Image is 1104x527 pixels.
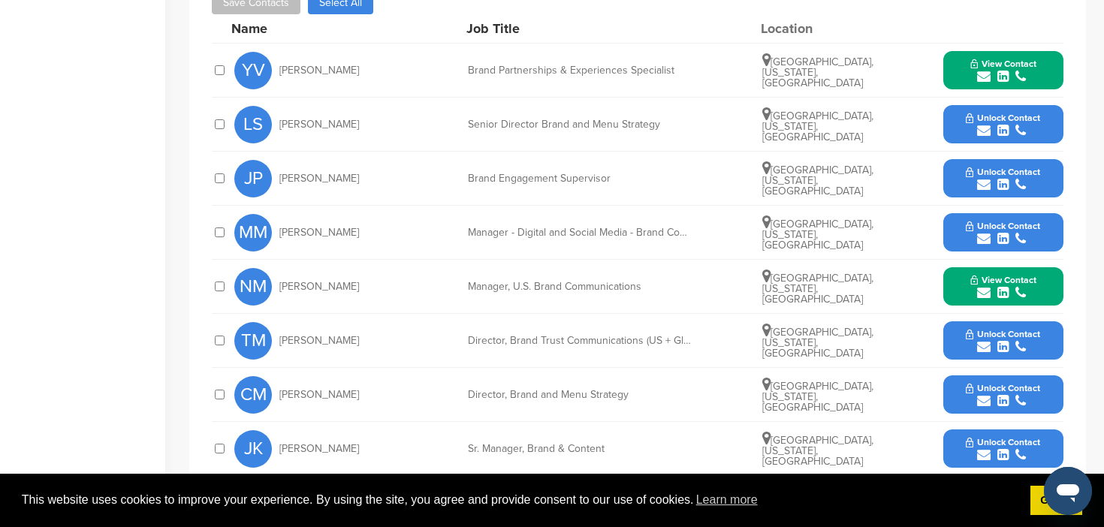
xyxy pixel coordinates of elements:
[762,272,873,306] span: [GEOGRAPHIC_DATA], [US_STATE], [GEOGRAPHIC_DATA]
[966,167,1040,177] span: Unlock Contact
[952,48,1054,93] button: View Contact
[468,390,693,400] div: Director, Brand and Menu Strategy
[948,426,1058,471] button: Unlock Contact
[1030,486,1082,516] a: dismiss cookie message
[234,430,272,468] span: JK
[234,376,272,414] span: CM
[970,59,1036,69] span: View Contact
[279,282,359,292] span: [PERSON_NAME]
[948,318,1058,363] button: Unlock Contact
[761,22,873,35] div: Location
[948,372,1058,417] button: Unlock Contact
[279,65,359,76] span: [PERSON_NAME]
[948,210,1058,255] button: Unlock Contact
[762,434,873,468] span: [GEOGRAPHIC_DATA], [US_STATE], [GEOGRAPHIC_DATA]
[762,110,873,143] span: [GEOGRAPHIC_DATA], [US_STATE], [GEOGRAPHIC_DATA]
[234,268,272,306] span: NM
[468,227,693,238] div: Manager - Digital and Social Media - Brand Communications
[279,227,359,238] span: [PERSON_NAME]
[468,173,693,184] div: Brand Engagement Supervisor
[231,22,397,35] div: Name
[966,113,1040,123] span: Unlock Contact
[234,160,272,197] span: JP
[279,390,359,400] span: [PERSON_NAME]
[966,437,1040,447] span: Unlock Contact
[762,218,873,251] span: [GEOGRAPHIC_DATA], [US_STATE], [GEOGRAPHIC_DATA]
[1044,467,1092,515] iframe: Button to launch messaging window
[762,326,873,360] span: [GEOGRAPHIC_DATA], [US_STATE], [GEOGRAPHIC_DATA]
[948,156,1058,201] button: Unlock Contact
[948,102,1058,147] button: Unlock Contact
[279,119,359,130] span: [PERSON_NAME]
[762,380,873,414] span: [GEOGRAPHIC_DATA], [US_STATE], [GEOGRAPHIC_DATA]
[468,336,693,346] div: Director, Brand Trust Communications (US + Global)
[694,489,760,511] a: learn more about cookies
[970,275,1036,285] span: View Contact
[468,119,693,130] div: Senior Director Brand and Menu Strategy
[468,282,693,292] div: Manager, U.S. Brand Communications
[468,65,693,76] div: Brand Partnerships & Experiences Specialist
[234,52,272,89] span: YV
[234,106,272,143] span: LS
[966,383,1040,393] span: Unlock Contact
[279,173,359,184] span: [PERSON_NAME]
[466,22,692,35] div: Job Title
[762,56,873,89] span: [GEOGRAPHIC_DATA], [US_STATE], [GEOGRAPHIC_DATA]
[966,221,1040,231] span: Unlock Contact
[468,444,693,454] div: Sr. Manager, Brand & Content
[234,322,272,360] span: TM
[22,489,1018,511] span: This website uses cookies to improve your experience. By using the site, you agree and provide co...
[966,329,1040,339] span: Unlock Contact
[234,214,272,251] span: MM
[279,336,359,346] span: [PERSON_NAME]
[279,444,359,454] span: [PERSON_NAME]
[952,264,1054,309] button: View Contact
[762,164,873,197] span: [GEOGRAPHIC_DATA], [US_STATE], [GEOGRAPHIC_DATA]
